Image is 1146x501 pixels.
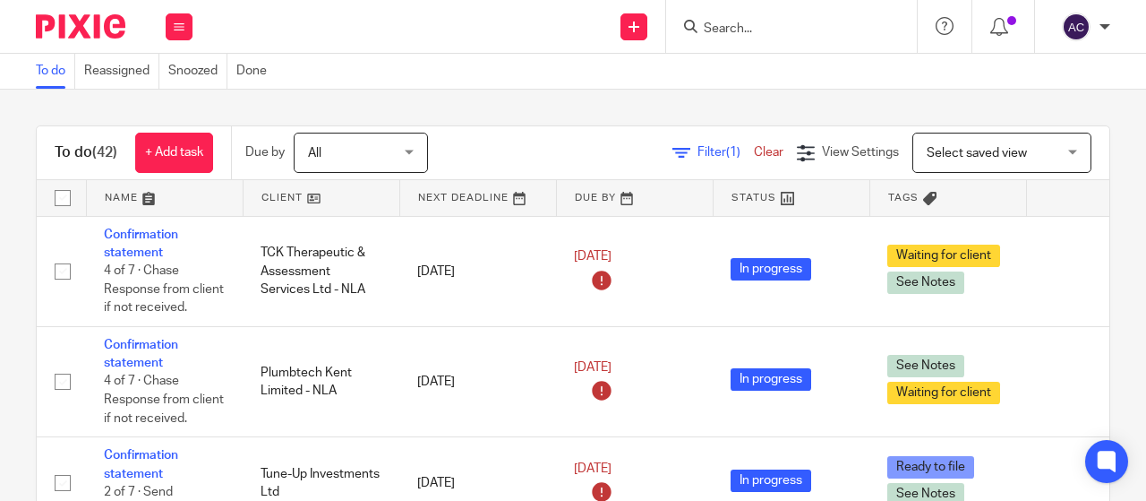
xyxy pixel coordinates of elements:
[308,147,321,160] span: All
[574,361,611,374] span: [DATE]
[887,245,1000,267] span: Waiting for client
[887,272,964,294] span: See Notes
[731,470,811,492] span: In progress
[731,258,811,281] span: In progress
[243,216,399,326] td: TCK Therapeutic & Assessment Services Ltd - NLA
[104,229,178,259] a: Confirmation statement
[104,264,224,314] span: 4 of 7 · Chase Response from client if not received.
[822,146,899,159] span: View Settings
[104,376,224,425] span: 4 of 7 · Chase Response from client if not received.
[887,382,1000,404] span: Waiting for client
[36,14,125,39] img: Pixie
[697,146,754,159] span: Filter
[887,456,974,479] span: Ready to file
[1062,13,1090,41] img: svg%3E
[92,145,117,160] span: (42)
[888,193,919,203] span: Tags
[104,449,178,479] a: Confirmation statement
[726,146,740,159] span: (1)
[245,143,285,161] p: Due by
[754,146,783,159] a: Clear
[135,133,213,173] a: + Add task
[574,251,611,263] span: [DATE]
[731,368,811,391] span: In progress
[399,326,556,436] td: [DATE]
[36,54,75,89] a: To do
[236,54,276,89] a: Done
[574,462,611,475] span: [DATE]
[399,216,556,326] td: [DATE]
[168,54,227,89] a: Snoozed
[887,355,964,377] span: See Notes
[84,54,159,89] a: Reassigned
[702,22,863,38] input: Search
[927,147,1027,160] span: Select saved view
[243,326,399,436] td: Plumbtech Kent Limited - NLA
[55,143,117,162] h1: To do
[104,339,178,369] a: Confirmation statement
